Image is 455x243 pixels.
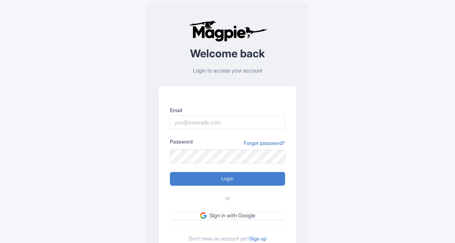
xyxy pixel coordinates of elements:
[225,194,230,203] span: or
[170,138,193,145] label: Password
[249,235,266,242] a: Sign up
[170,106,285,114] label: Email
[244,139,285,147] a: Forgot password?
[170,211,285,220] a: Sign in with Google
[187,20,268,42] img: logo-ab69f6fb50320c5b225c76a69d11143b.png
[200,212,207,219] img: google.svg
[170,115,285,129] input: you@example.com
[170,172,285,186] input: Login
[158,48,297,59] h2: Welcome back
[158,67,297,75] p: Login to access your account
